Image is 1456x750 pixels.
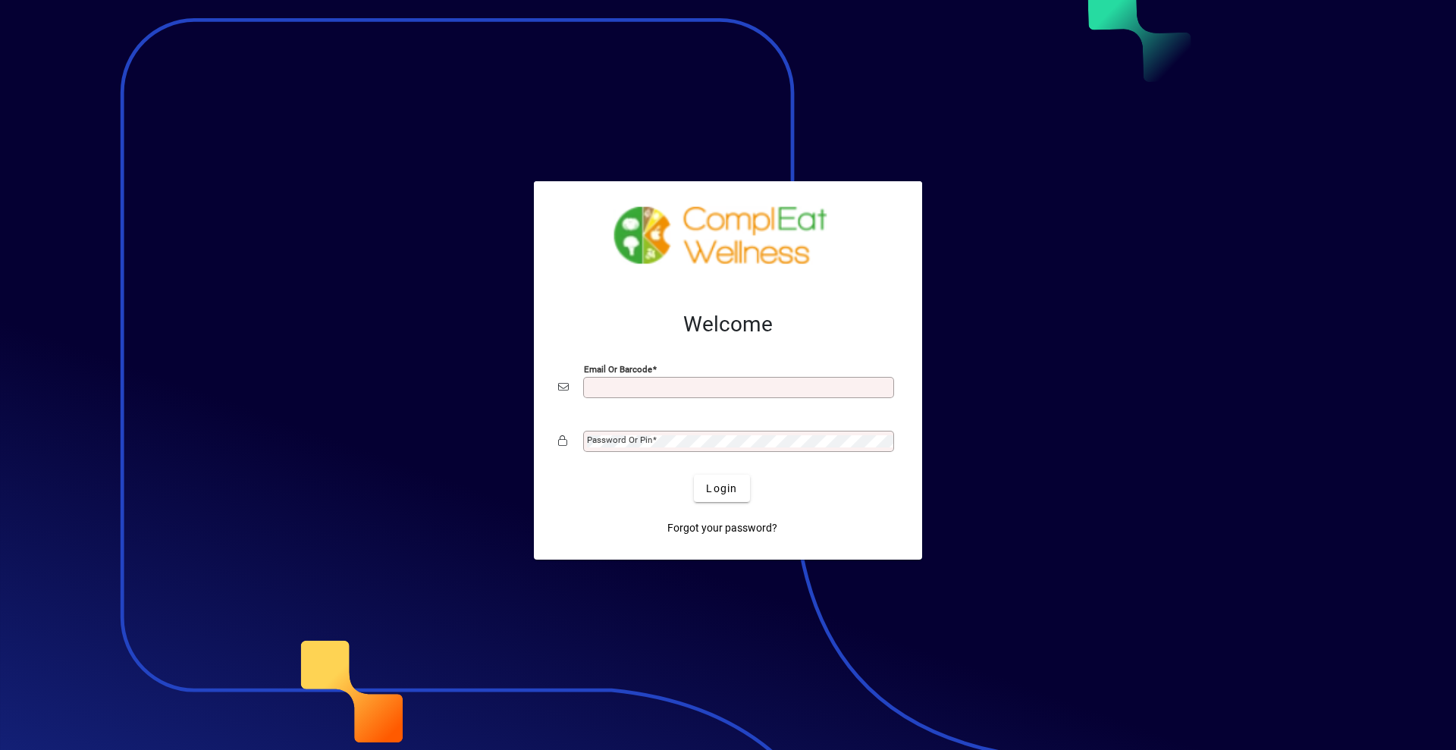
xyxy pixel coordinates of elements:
[558,312,898,337] h2: Welcome
[706,481,737,497] span: Login
[584,364,652,375] mat-label: Email or Barcode
[661,514,783,541] a: Forgot your password?
[587,435,652,445] mat-label: Password or Pin
[667,520,777,536] span: Forgot your password?
[694,475,749,502] button: Login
